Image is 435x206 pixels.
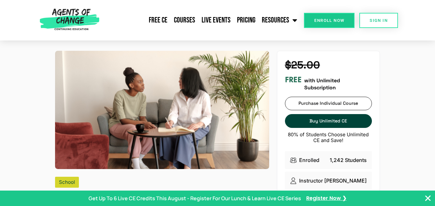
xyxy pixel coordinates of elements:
a: Buy Unlimited CE [285,114,372,128]
a: Free CE [146,12,171,28]
a: Courses [171,12,198,28]
a: SIGN IN [359,13,398,28]
p: Enrolled [299,156,319,164]
button: Close Banner [424,194,432,202]
p: 80% of Students Choose Unlimited CE and Save! [285,132,372,143]
a: Live Events [198,12,234,28]
img: Role of School Mental Health Professionals Within School Mental Health Systems (1.5 General CE Cr... [55,51,269,169]
a: Register Now ❯ [306,195,346,202]
span: Buy Unlimited CE [309,118,347,124]
p: [PERSON_NAME] [324,177,367,184]
span: Enroll Now [314,18,344,22]
a: Resources [259,12,300,28]
div: School [55,177,79,188]
nav: Menu [102,12,301,28]
a: Purchase Individual Course [285,97,372,111]
div: with Unlimited Subscription [285,75,372,92]
p: 1,242 Students [330,156,367,164]
h3: FREE [285,75,302,85]
p: Get Up To 6 Live CE Credits This August - Register For Our Lunch & Learn Live CE Series [89,194,301,202]
span: Purchase Individual Course [298,101,358,106]
span: SIGN IN [370,18,388,22]
p: Instructor [299,177,323,184]
a: Enroll Now [304,13,355,28]
a: Pricing [234,12,259,28]
h4: $25.00 [285,59,372,71]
